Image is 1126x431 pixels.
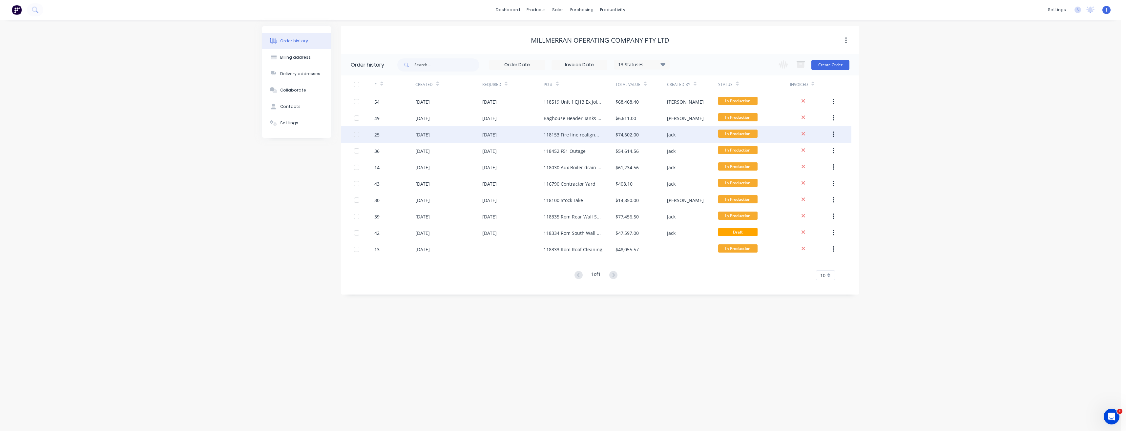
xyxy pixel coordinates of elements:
span: In Production [718,212,758,220]
div: $47,597.00 [615,230,639,236]
div: 36 [374,148,380,154]
div: Created By [667,82,690,88]
button: Delivery addresses [262,66,331,82]
iframe: Intercom live chat [1104,409,1119,424]
div: [DATE] [415,98,430,105]
div: PO # [544,82,553,88]
div: PO # [544,75,615,93]
div: Settings [280,120,298,126]
img: Factory [12,5,22,15]
div: Order history [280,38,308,44]
span: In Production [718,162,758,171]
input: Search... [414,58,479,72]
button: Contacts [262,98,331,115]
span: In Production [718,146,758,154]
div: 13 Statuses [614,61,669,68]
div: [DATE] [415,115,430,122]
span: In Production [718,97,758,105]
div: 39 [374,213,380,220]
div: $6,611.00 [615,115,636,122]
div: Invoiced [790,75,831,93]
div: [DATE] [482,164,497,171]
div: [DATE] [482,213,497,220]
div: [DATE] [415,197,430,204]
div: $14,850.00 [615,197,639,204]
span: In Production [718,179,758,187]
div: Created [415,82,433,88]
div: [PERSON_NAME] [667,115,704,122]
div: 118335 Rom Rear Wall Sheeting [544,213,602,220]
span: In Production [718,130,758,138]
div: purchasing [567,5,597,15]
div: $48,055.57 [615,246,639,253]
span: 10 [820,272,825,279]
div: [PERSON_NAME] [667,197,704,204]
div: 116790 Contractor Yard [544,180,595,187]
div: [DATE] [415,246,430,253]
div: Jack [667,148,676,154]
div: [DATE] [482,98,497,105]
div: Invoiced [790,82,808,88]
div: 118452 F51 Outage [544,148,586,154]
div: [DATE] [482,115,497,122]
div: productivity [597,5,629,15]
div: $61,234.56 [615,164,639,171]
div: Collaborate [280,87,306,93]
span: In Production [718,195,758,203]
div: Billing address [280,54,311,60]
div: Status [718,82,733,88]
div: 118153 Fire line realignment [544,131,602,138]
a: dashboard [492,5,523,15]
span: In Production [718,113,758,121]
span: 1 [1117,409,1122,414]
div: [DATE] [482,131,497,138]
div: 118100 Stock Take [544,197,583,204]
div: 14 [374,164,380,171]
button: Billing address [262,49,331,66]
div: 118519 Unit 1 EJ13 Ex Joint Isomembrane [544,98,602,105]
div: Jack [667,164,676,171]
div: # [374,82,377,88]
button: Order history [262,33,331,49]
div: [DATE] [415,213,430,220]
div: [DATE] [482,230,497,236]
button: Collaborate [262,82,331,98]
div: settings [1045,5,1069,15]
div: $408.10 [615,180,633,187]
div: # [374,75,415,93]
button: Create Order [811,60,849,70]
div: Jack [667,230,676,236]
div: Required [482,82,501,88]
input: Invoice Date [552,60,607,70]
div: Status [718,75,790,93]
div: $77,456.50 [615,213,639,220]
div: Required [482,75,544,93]
span: In Production [718,244,758,253]
div: Total Value [615,75,667,93]
div: 54 [374,98,380,105]
div: Created By [667,75,718,93]
div: $54,614.56 [615,148,639,154]
div: 49 [374,115,380,122]
div: [DATE] [415,148,430,154]
div: 25 [374,131,380,138]
div: $68,468.40 [615,98,639,105]
div: Contacts [280,104,301,110]
input: Order Date [490,60,545,70]
div: [DATE] [482,197,497,204]
div: 42 [374,230,380,236]
div: [DATE] [415,164,430,171]
div: Jack [667,131,676,138]
div: 118030 Aux Boiler drain line [544,164,602,171]
div: Millmerran Operating Company Pty Ltd [531,36,669,44]
span: Draft [718,228,758,236]
div: 43 [374,180,380,187]
div: $74,602.00 [615,131,639,138]
div: Jack [667,180,676,187]
div: Order history [351,61,384,69]
div: 30 [374,197,380,204]
div: Jack [667,213,676,220]
div: [DATE] [415,131,430,138]
div: [DATE] [482,180,497,187]
div: [DATE] [482,148,497,154]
